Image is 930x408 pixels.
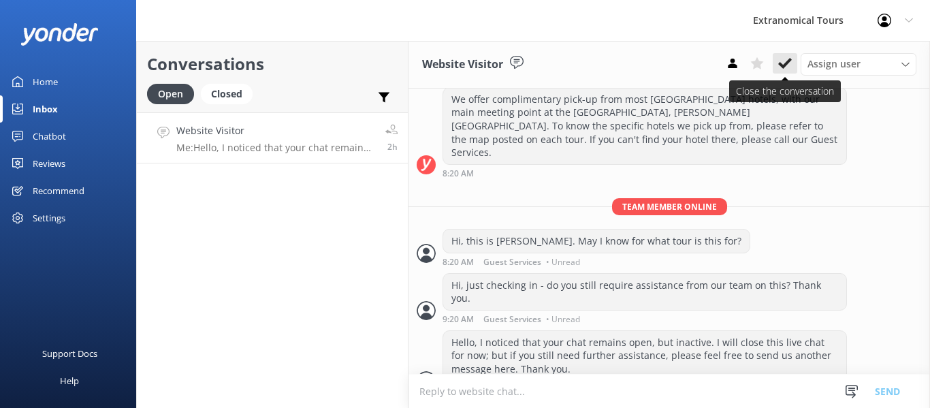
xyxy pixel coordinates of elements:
div: Closed [201,84,253,104]
div: Home [33,68,58,95]
div: Assign User [801,53,916,75]
a: Website VisitorMe:Hello, I noticed that your chat remains open, but inactive. I will close this l... [137,112,408,163]
span: Assign user [807,57,861,72]
h4: Website Visitor [176,123,375,138]
div: Sep 09 2025 06:20pm (UTC -07:00) America/Tijuana [443,314,847,324]
h3: Website Visitor [422,56,503,74]
div: Sep 09 2025 05:20pm (UTC -07:00) America/Tijuana [443,168,847,178]
div: Support Docs [42,340,97,367]
div: Recommend [33,177,84,204]
span: Team member online [612,198,727,215]
span: Sep 09 2025 07:26pm (UTC -07:00) America/Tijuana [387,141,398,153]
div: We offer complimentary pick-up from most [GEOGRAPHIC_DATA] hotels, with our main meeting point at... [443,88,846,164]
a: Open [147,86,201,101]
div: Settings [33,204,65,232]
img: yonder-white-logo.png [20,23,99,46]
a: Closed [201,86,259,101]
div: Help [60,367,79,394]
span: Guest Services [483,315,541,324]
strong: 8:20 AM [443,170,474,178]
div: Hello, I noticed that your chat remains open, but inactive. I will close this live chat for now; ... [443,331,846,381]
div: Sep 09 2025 05:20pm (UTC -07:00) America/Tijuana [443,257,750,266]
h2: Conversations [147,51,398,77]
span: Guest Services [483,258,541,266]
p: Me: Hello, I noticed that your chat remains open, but inactive. I will close this live chat for n... [176,142,375,154]
div: Reviews [33,150,65,177]
span: • Unread [546,258,580,266]
strong: 8:20 AM [443,258,474,266]
div: Hi, this is [PERSON_NAME]. May I know for what tour is this for? [443,230,750,253]
span: • Unread [546,315,580,324]
strong: 9:20 AM [443,315,474,324]
div: Chatbot [33,123,66,150]
div: Hi, just checking in - do you still require assistance from our team on this? Thank you. [443,274,846,310]
div: Open [147,84,194,104]
div: Inbox [33,95,58,123]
